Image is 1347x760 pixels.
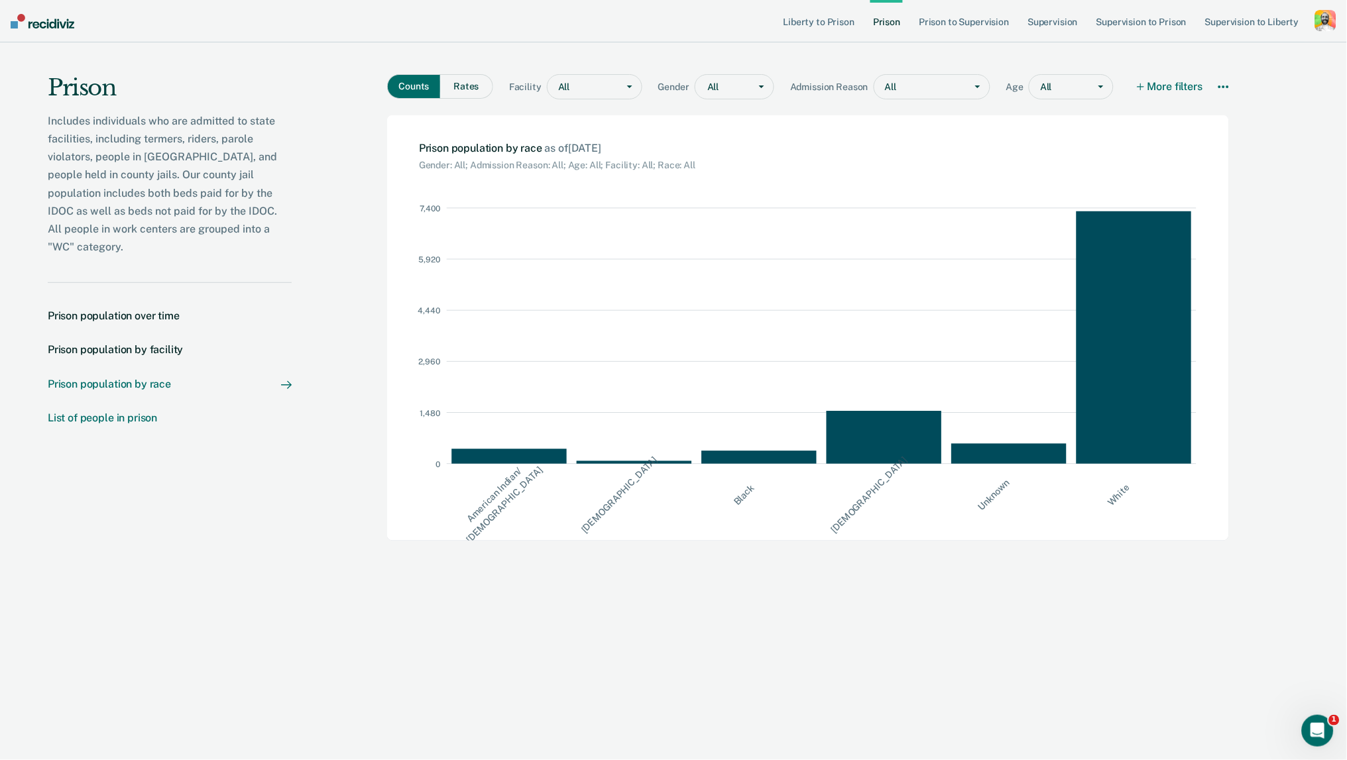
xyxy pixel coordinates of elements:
[48,411,157,424] div: List of people in prison
[1106,482,1132,508] tspan: White
[874,78,966,97] div: All
[387,74,440,99] button: Counts
[545,142,601,154] span: as of [DATE]
[48,378,171,390] div: Prison population by race
[1006,81,1029,93] span: Age
[509,81,547,93] span: Facility
[48,74,292,112] div: Prison
[548,78,618,97] div: All
[419,154,695,171] div: Gender: All; Admission Reason: All; Age: All; Facility: All; Race: All
[707,81,709,93] input: gender
[419,142,695,171] div: Prison population by race
[1329,715,1340,726] span: 1
[11,14,74,28] img: Recidiviz
[658,81,695,93] span: Gender
[790,81,874,93] span: Admission Reason
[829,455,909,535] tspan: [DEMOGRAPHIC_DATA]
[1029,78,1089,97] div: All
[48,378,292,390] a: Prison population by race
[48,343,183,356] div: Prison population by facility
[48,112,292,256] div: Includes individuals who are admitted to state facilities, including termers, riders, parole viol...
[440,74,493,99] button: Rates
[1302,715,1334,747] iframe: Intercom live chat
[976,477,1012,513] tspan: Unknown
[48,309,292,322] a: Prison population over time
[48,411,292,424] a: List of people in prison
[579,455,660,535] tspan: [DEMOGRAPHIC_DATA]
[732,482,756,507] tspan: Black
[464,464,544,545] tspan: [DEMOGRAPHIC_DATA]
[1138,74,1203,99] button: More filters
[465,465,524,524] tspan: American Indian/
[48,309,180,322] div: Prison population over time
[48,343,292,356] a: Prison population by facility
